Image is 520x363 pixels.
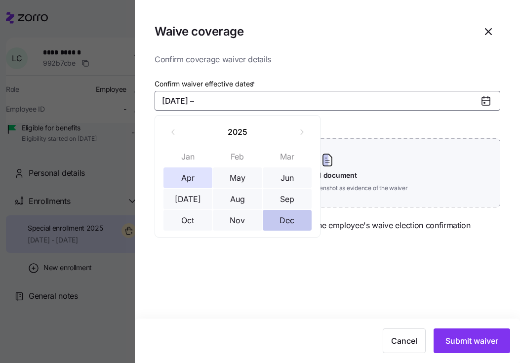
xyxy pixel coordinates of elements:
h1: Waive coverage [155,24,469,39]
span: Cancel [391,335,417,347]
button: May [213,167,262,188]
button: Mar [263,146,312,167]
button: Apr [163,167,213,188]
button: Oct [163,210,213,231]
button: [DATE] – [155,91,500,111]
span: Submit waiver [445,335,498,347]
button: Jun [263,167,312,188]
button: Feb [213,146,262,167]
button: Jan [163,146,213,167]
span: Please make sure to collect evidence of the employee's waive election confirmation [170,219,471,232]
button: Aug [213,189,262,209]
span: Confirm coverage waiver details [155,53,500,66]
button: Cancel [383,328,426,353]
button: 2025 [184,121,291,142]
button: [DATE] [163,189,213,209]
button: Submit waiver [434,328,510,353]
label: Confirm waiver effective dates [155,79,257,89]
button: Dec [263,210,312,231]
button: Nov [213,210,262,231]
button: Sep [263,189,312,209]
